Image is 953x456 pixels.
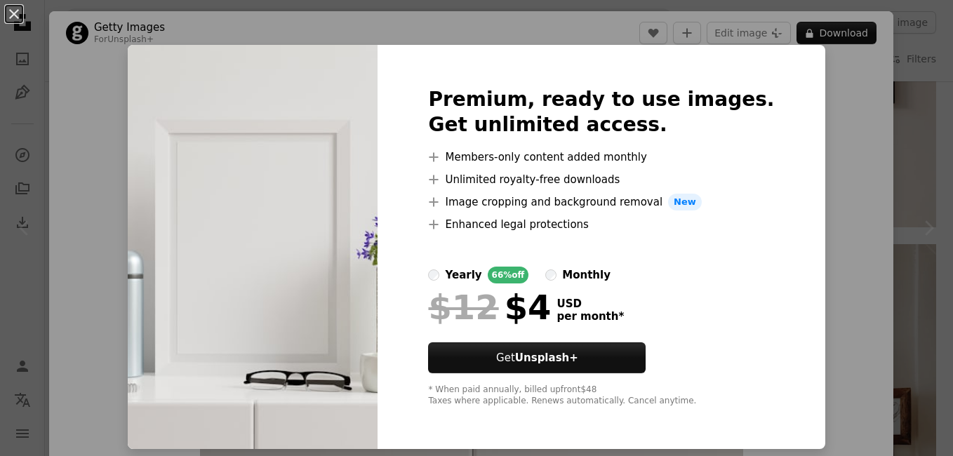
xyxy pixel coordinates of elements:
[428,87,774,138] h2: Premium, ready to use images. Get unlimited access.
[557,310,624,323] span: per month *
[128,45,378,449] img: premium_photo-1661479776933-23ee7007427c
[428,149,774,166] li: Members-only content added monthly
[668,194,702,210] span: New
[428,171,774,188] li: Unlimited royalty-free downloads
[428,216,774,233] li: Enhanced legal protections
[428,289,498,326] span: $12
[545,269,557,281] input: monthly
[428,194,774,210] li: Image cropping and background removal
[562,267,611,283] div: monthly
[428,384,774,407] div: * When paid annually, billed upfront $48 Taxes where applicable. Renews automatically. Cancel any...
[515,351,578,364] strong: Unsplash+
[428,342,646,373] button: GetUnsplash+
[557,297,624,310] span: USD
[488,267,529,283] div: 66% off
[428,269,439,281] input: yearly66%off
[428,289,551,326] div: $4
[445,267,481,283] div: yearly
